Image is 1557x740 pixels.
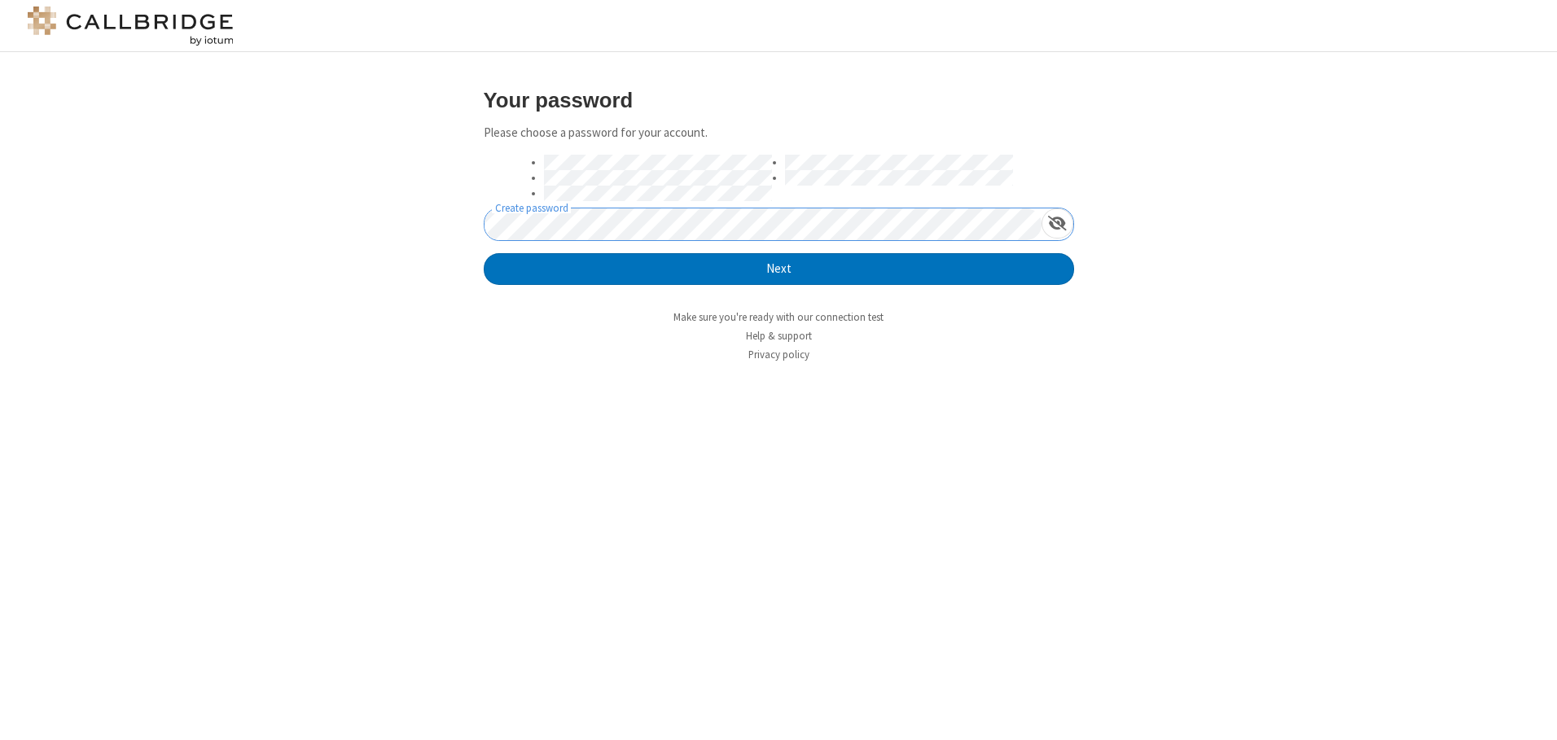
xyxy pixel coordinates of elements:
h3: Your password [484,89,1074,112]
button: Next [484,253,1074,286]
a: Make sure you're ready with our connection test [673,310,884,324]
img: logo@2x.png [24,7,236,46]
a: Help & support [746,329,812,343]
p: Please choose a password for your account. [484,124,1074,142]
a: Privacy policy [748,348,809,361]
input: Create password [485,208,1042,240]
div: Show password [1042,208,1073,239]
